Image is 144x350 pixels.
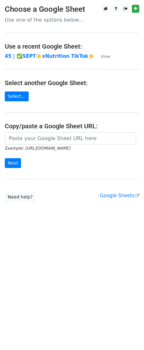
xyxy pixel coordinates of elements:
[94,53,110,59] a: View
[100,193,139,199] a: Google Sheets
[5,17,139,23] p: Use one of the options below...
[5,53,94,59] a: 45 | ✅SEPT☀️xNutrition TikTok☀️
[5,192,36,202] a: Need help?
[5,5,139,14] h3: Choose a Google Sheet
[5,132,136,145] input: Paste your Google Sheet URL here
[5,122,139,130] h4: Copy/paste a Google Sheet URL:
[5,79,139,87] h4: Select another Google Sheet:
[5,43,139,50] h4: Use a recent Google Sheet:
[101,54,110,59] small: View
[5,91,29,101] a: Select...
[5,158,21,168] input: Next
[5,146,70,151] small: Example: [URL][DOMAIN_NAME]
